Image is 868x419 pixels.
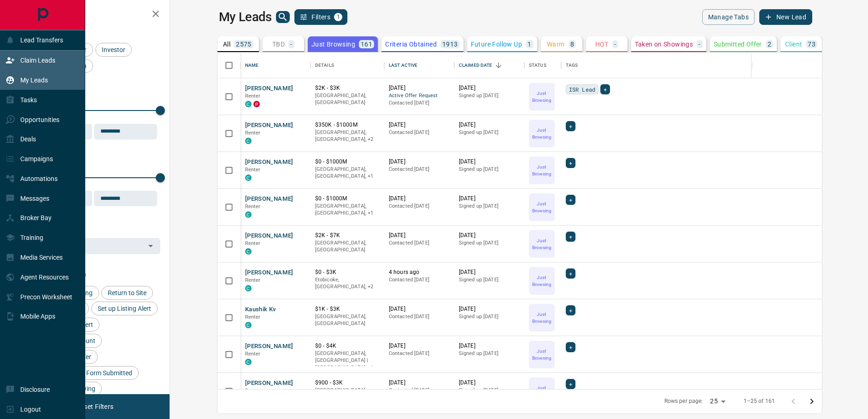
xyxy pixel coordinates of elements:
[315,203,380,217] p: Toronto
[245,388,261,394] span: Renter
[614,41,616,47] p: -
[530,200,554,214] p: Just Browsing
[389,129,450,136] p: Contacted [DATE]
[459,239,520,247] p: Signed up [DATE]
[389,121,450,129] p: [DATE]
[459,350,520,357] p: Signed up [DATE]
[530,384,554,398] p: Just Browsing
[315,166,380,180] p: Toronto
[389,268,450,276] p: 4 hours ago
[245,130,261,136] span: Renter
[311,52,384,78] div: Details
[315,342,380,350] p: $0 - $4K
[245,84,293,93] button: [PERSON_NAME]
[245,232,293,240] button: [PERSON_NAME]
[595,41,609,47] p: HOT
[389,92,450,100] span: Active Offer Request
[276,11,290,23] button: search button
[528,41,531,47] p: 1
[315,158,380,166] p: $0 - $1000M
[785,41,802,47] p: Client
[245,379,293,388] button: [PERSON_NAME]
[803,392,821,411] button: Go to next page
[459,84,520,92] p: [DATE]
[566,232,575,242] div: +
[530,274,554,288] p: Just Browsing
[389,305,450,313] p: [DATE]
[315,92,380,106] p: [GEOGRAPHIC_DATA], [GEOGRAPHIC_DATA]
[315,350,380,372] p: Toronto
[604,85,607,94] span: +
[459,129,520,136] p: Signed up [DATE]
[561,52,841,78] div: Tags
[569,269,572,278] span: +
[524,52,561,78] div: Status
[459,166,520,173] p: Signed up [DATE]
[236,41,252,47] p: 2575
[569,379,572,389] span: +
[272,41,285,47] p: TBD
[245,359,252,365] div: condos.ca
[245,121,293,130] button: [PERSON_NAME]
[566,195,575,205] div: +
[459,52,493,78] div: Claimed Date
[389,166,450,173] p: Contacted [DATE]
[219,10,272,24] h1: My Leads
[530,237,554,251] p: Just Browsing
[315,195,380,203] p: $0 - $1000M
[389,232,450,239] p: [DATE]
[459,305,520,313] p: [DATE]
[315,313,380,327] p: [GEOGRAPHIC_DATA], [GEOGRAPHIC_DATA]
[245,305,276,314] button: Kaushik Kv
[471,41,522,47] p: Future Follow Up
[459,158,520,166] p: [DATE]
[635,41,693,47] p: Taken on Showings
[569,85,595,94] span: ISR Lead
[600,84,610,94] div: +
[315,121,380,129] p: $350K - $1000M
[459,121,520,129] p: [DATE]
[385,41,437,47] p: Criteria Obtained
[566,379,575,389] div: +
[389,342,450,350] p: [DATE]
[70,399,119,414] button: Reset Filters
[492,59,505,72] button: Sort
[384,52,454,78] div: Last Active
[698,41,700,47] p: -
[389,379,450,387] p: [DATE]
[459,232,520,239] p: [DATE]
[101,286,153,300] div: Return to Site
[569,232,572,241] span: +
[459,387,520,394] p: Signed up [DATE]
[389,158,450,166] p: [DATE]
[389,350,450,357] p: Contacted [DATE]
[808,41,815,47] p: 73
[245,138,252,144] div: condos.ca
[702,9,755,25] button: Manage Tabs
[91,302,158,315] div: Set up Listing Alert
[569,195,572,204] span: +
[459,92,520,99] p: Signed up [DATE]
[245,93,261,99] span: Renter
[315,52,334,78] div: Details
[245,167,261,173] span: Renter
[706,395,728,408] div: 25
[245,285,252,291] div: condos.ca
[105,289,150,297] span: Return to Site
[245,314,261,320] span: Renter
[245,322,252,328] div: condos.ca
[459,379,520,387] p: [DATE]
[768,41,771,47] p: 2
[459,342,520,350] p: [DATE]
[566,305,575,315] div: +
[245,101,252,107] div: condos.ca
[744,397,775,405] p: 1–25 of 161
[245,52,259,78] div: Name
[294,9,347,25] button: Filters1
[95,43,132,57] div: Investor
[361,41,372,47] p: 161
[530,163,554,177] p: Just Browsing
[29,9,160,20] h2: Filters
[253,101,260,107] div: property.ca
[315,276,380,291] p: Midtown | Central, Toronto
